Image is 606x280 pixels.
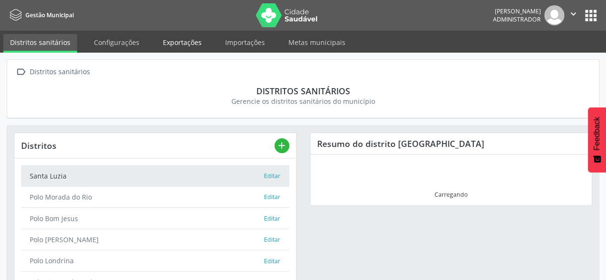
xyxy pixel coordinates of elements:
[14,65,91,79] a:  Distritos sanitários
[7,7,74,23] a: Gestão Municipal
[544,5,564,25] img: img
[218,34,272,51] a: Importações
[568,9,579,19] i: 
[21,140,274,151] div: Distritos
[564,5,583,25] button: 
[588,107,606,172] button: Feedback - Mostrar pesquisa
[21,96,585,106] div: Gerencie os distritos sanitários do município
[274,138,289,153] button: add
[21,86,585,96] div: Distritos sanitários
[493,15,541,23] span: Administrador
[156,34,208,51] a: Exportações
[14,65,28,79] i: 
[434,190,468,199] div: Carregando
[593,117,601,150] span: Feedback
[28,65,91,79] div: Distritos sanitários
[282,34,352,51] a: Metas municipais
[583,7,599,24] button: apps
[87,34,146,51] a: Configurações
[310,133,592,154] div: Resumo do distrito [GEOGRAPHIC_DATA]
[276,140,287,151] i: add
[3,34,77,53] a: Distritos sanitários
[493,7,541,15] div: [PERSON_NAME]
[25,11,74,19] span: Gestão Municipal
